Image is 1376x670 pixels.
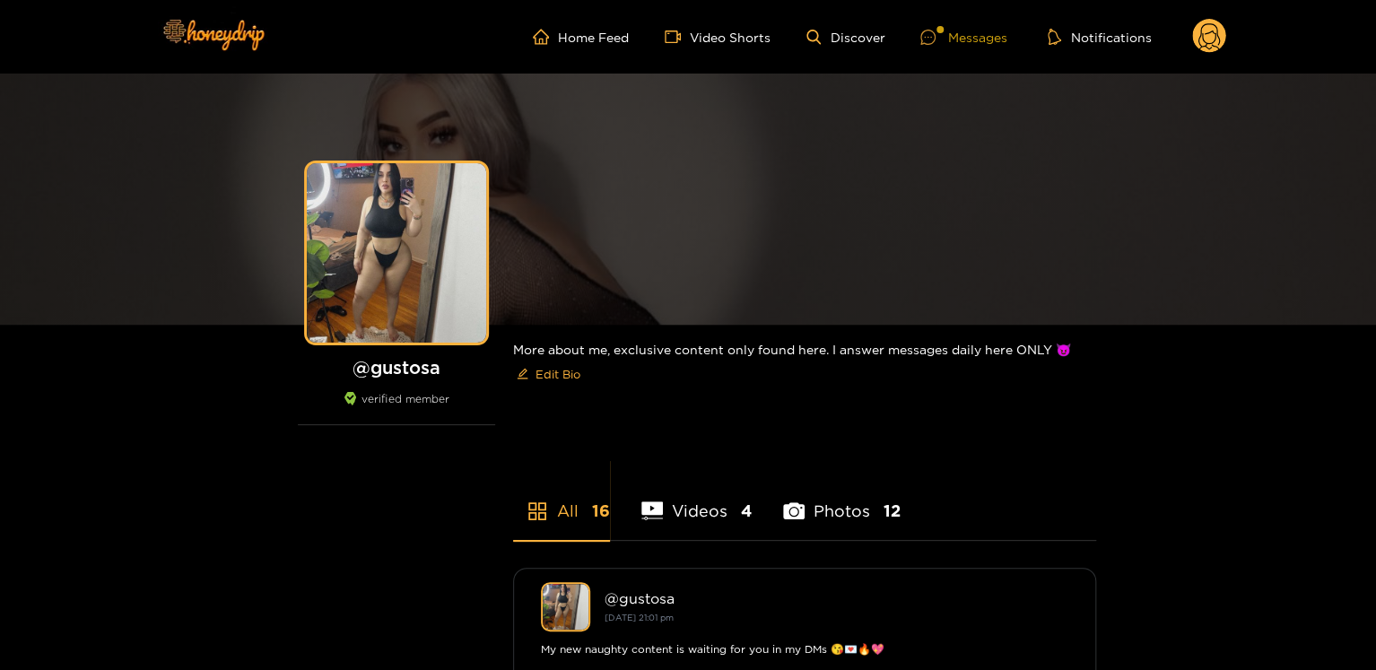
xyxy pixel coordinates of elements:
a: Video Shorts [665,29,771,45]
li: All [513,459,610,540]
button: editEdit Bio [513,360,584,388]
span: edit [517,368,528,381]
span: 12 [884,500,901,522]
div: More about me, exclusive content only found here. I answer messages daily here ONLY 😈 [513,325,1096,403]
div: @ gustosa [605,590,1068,606]
span: appstore [527,500,548,522]
h1: @ gustosa [298,356,495,379]
div: My new naughty content is waiting for you in my DMs 😘💌🔥💖 [541,640,1068,658]
span: 4 [741,500,752,522]
li: Videos [641,459,752,540]
span: video-camera [665,29,690,45]
a: Discover [806,30,884,45]
img: gustosa [541,582,590,631]
div: Messages [920,27,1006,48]
li: Photos [783,459,901,540]
a: Home Feed [533,29,629,45]
button: Notifications [1042,28,1156,46]
span: 16 [592,500,610,522]
span: home [533,29,558,45]
span: Edit Bio [536,365,580,383]
div: verified member [298,392,495,425]
small: [DATE] 21:01 pm [605,613,674,622]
